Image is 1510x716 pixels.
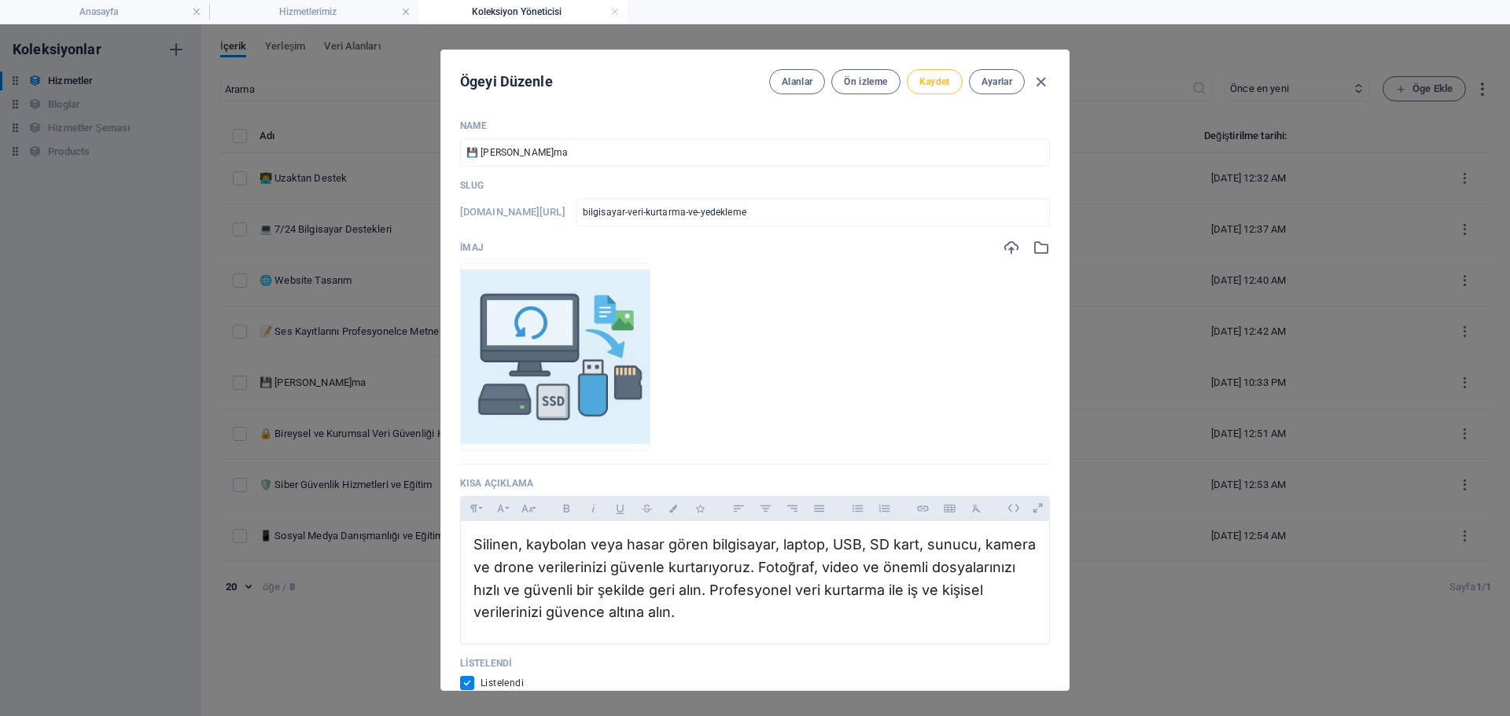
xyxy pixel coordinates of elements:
[687,498,713,519] button: Icons
[488,498,513,519] button: Font Family
[1026,496,1050,520] i: Kaplama olarak aç
[726,498,751,519] button: Align Left
[460,477,1050,490] p: Kısa açıklama
[969,69,1025,94] button: Ayarlar
[769,69,825,94] button: Alanlar
[460,263,650,451] li: verikurtarma-LuNdDDDxlhBD23aViMwaeQ.png
[580,498,606,519] button: Italic (Ctrl+I)
[661,498,686,519] button: Colors
[607,498,632,519] button: Underline (Ctrl+U)
[473,536,1036,620] span: Silinen, kaybolan veya hasar gören bilgisayar, laptop, USB, SD kart, sunucu, kamera ve drone veri...
[461,498,486,519] button: Paragraph Format
[1033,239,1050,256] i: Dosya yöneticisinden veya stok fotoğraflardan seçin
[460,119,1050,132] p: Name
[831,69,900,94] button: Ön izleme
[779,498,805,519] button: Align Right
[910,498,935,519] button: Insert Link
[418,3,628,20] h4: Koleksiyon Yöneticisi
[919,75,950,88] span: Kaydet
[460,657,1050,670] p: Listelendi
[871,498,897,519] button: Ordered List
[981,75,1012,88] span: Ayarlar
[461,270,650,445] img: verikurtarma-LuNdDDDxlhBD23aViMwaeQ.png
[481,677,524,689] span: Listelendi
[937,498,962,519] button: Insert Table
[753,498,778,519] button: Align Center
[907,69,963,94] button: Kaydet
[460,241,484,254] p: İmaj
[209,3,418,20] h4: Hizmetlerimiz
[844,75,887,88] span: Ön izleme
[460,179,1050,192] p: Slug
[554,498,579,519] button: Bold (Ctrl+B)
[514,498,540,519] button: Font Size
[460,203,565,222] h6: Slug, bu ögenin bulunabileceği URL'dir. O yüzden benzersiz olmalıdır.
[845,498,870,519] button: Unordered List
[1001,496,1026,520] i: HTML'yi düzenle
[963,498,989,519] button: Clear Formatting
[634,498,659,519] button: Strikethrough
[782,75,812,88] span: Alanlar
[806,498,831,519] button: Align Justify
[460,72,553,91] h2: Ögeyi Düzenle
